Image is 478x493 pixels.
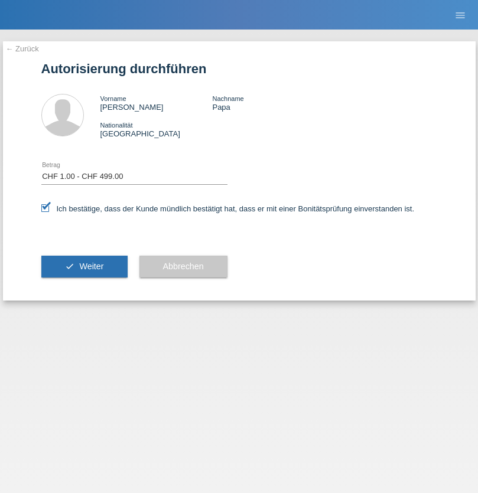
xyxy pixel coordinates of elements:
[212,94,324,112] div: Papa
[41,61,437,76] h1: Autorisierung durchführen
[100,120,213,138] div: [GEOGRAPHIC_DATA]
[163,262,204,271] span: Abbrechen
[212,95,243,102] span: Nachname
[448,11,472,18] a: menu
[65,262,74,271] i: check
[139,256,227,278] button: Abbrechen
[41,204,415,213] label: Ich bestätige, dass der Kunde mündlich bestätigt hat, dass er mit einer Bonitätsprüfung einversta...
[454,9,466,21] i: menu
[100,94,213,112] div: [PERSON_NAME]
[79,262,103,271] span: Weiter
[41,256,128,278] button: check Weiter
[100,122,133,129] span: Nationalität
[6,44,39,53] a: ← Zurück
[100,95,126,102] span: Vorname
